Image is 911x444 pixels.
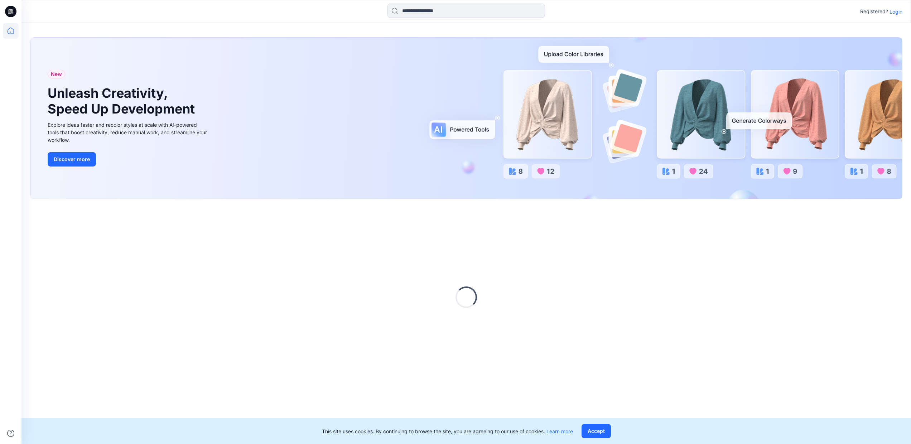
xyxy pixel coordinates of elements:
[48,152,96,166] button: Discover more
[860,7,888,16] p: Registered?
[322,428,573,435] p: This site uses cookies. By continuing to browse the site, you are agreeing to our use of cookies.
[48,121,209,144] div: Explore ideas faster and recolor styles at scale with AI-powered tools that boost creativity, red...
[890,8,902,15] p: Login
[582,424,611,438] button: Accept
[48,86,198,116] h1: Unleash Creativity, Speed Up Development
[51,70,62,78] span: New
[546,428,573,434] a: Learn more
[48,152,209,166] a: Discover more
